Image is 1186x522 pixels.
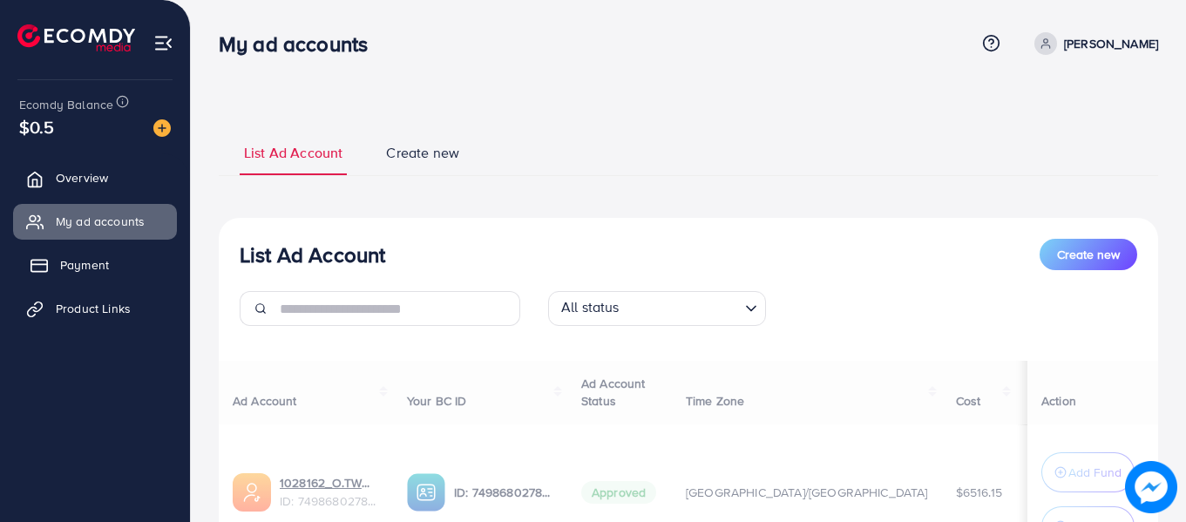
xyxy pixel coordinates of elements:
span: Create new [386,143,459,163]
h3: My ad accounts [219,31,382,57]
a: Product Links [13,291,177,326]
a: Overview [13,160,177,195]
img: logo [17,24,135,51]
img: image [1125,461,1177,513]
img: image [153,119,171,137]
button: Create new [1040,239,1137,270]
h3: List Ad Account [240,242,385,268]
input: Search for option [625,295,738,322]
span: Product Links [56,300,131,317]
div: Search for option [548,291,766,326]
a: My ad accounts [13,204,177,239]
span: Create new [1057,246,1120,263]
span: Payment [60,256,109,274]
img: menu [153,33,173,53]
span: Ecomdy Balance [19,96,113,113]
a: [PERSON_NAME] [1027,32,1158,55]
span: $0.5 [19,114,55,139]
span: List Ad Account [244,143,342,163]
span: All status [558,294,623,322]
span: My ad accounts [56,213,145,230]
span: Overview [56,169,108,186]
p: [PERSON_NAME] [1064,33,1158,54]
a: Payment [13,247,177,282]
